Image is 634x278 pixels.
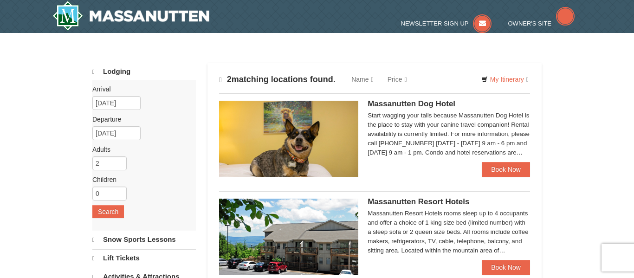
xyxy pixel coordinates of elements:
label: Departure [92,115,189,124]
a: Lodging [92,63,196,80]
a: Snow Sports Lessons [92,231,196,248]
a: Massanutten Resort [52,1,209,31]
span: Massanutten Resort Hotels [368,197,469,206]
h4: matching locations found. [219,75,336,84]
div: Start wagging your tails because Massanutten Dog Hotel is the place to stay with your canine trav... [368,111,530,157]
label: Adults [92,145,189,154]
a: Owner's Site [508,20,575,27]
img: 27428181-5-81c892a3.jpg [219,101,358,177]
label: Children [92,175,189,184]
label: Arrival [92,84,189,94]
img: Massanutten Resort Logo [52,1,209,31]
span: Massanutten Dog Hotel [368,99,455,108]
a: Book Now [482,162,530,177]
a: Book Now [482,260,530,275]
span: 2 [227,75,232,84]
a: Price [381,70,414,89]
a: My Itinerary [475,72,535,86]
a: Newsletter Sign Up [401,20,492,27]
a: Lift Tickets [92,249,196,267]
span: Owner's Site [508,20,552,27]
span: Newsletter Sign Up [401,20,469,27]
div: Massanutten Resort Hotels rooms sleep up to 4 occupants and offer a choice of 1 king size bed (li... [368,209,530,255]
button: Search [92,205,124,218]
a: Name [344,70,380,89]
img: 19219026-1-e3b4ac8e.jpg [219,199,358,275]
